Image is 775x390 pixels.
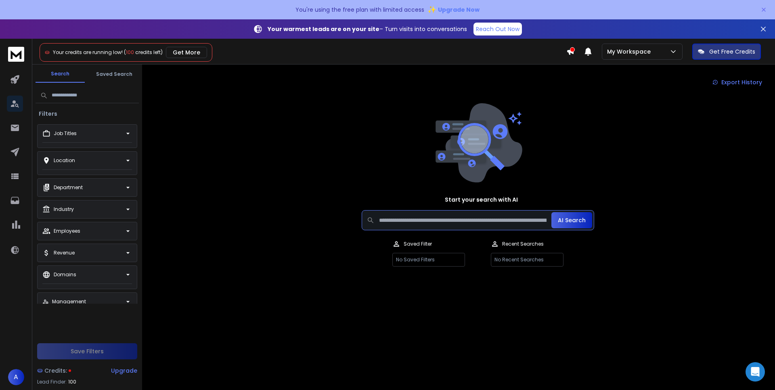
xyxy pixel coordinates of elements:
[68,379,76,385] span: 100
[54,250,75,256] p: Revenue
[709,48,755,56] p: Get Free Credits
[126,49,134,56] span: 100
[434,103,522,183] img: image
[54,130,77,137] p: Job Titles
[551,212,592,228] button: AI Search
[8,369,24,385] button: A
[438,6,480,14] span: Upgrade Now
[124,49,163,56] span: ( credits left)
[37,379,67,385] p: Lead Finder:
[268,25,467,33] p: – Turn visits into conversations
[427,4,436,15] span: ✨
[476,25,519,33] p: Reach Out Now
[52,298,86,305] p: Management
[746,362,765,382] div: Open Intercom Messenger
[607,48,654,56] p: My Workspace
[8,47,24,62] img: logo
[692,44,761,60] button: Get Free Credits
[295,6,424,14] p: You're using the free plan with limited access
[111,367,137,375] div: Upgrade
[404,241,432,247] p: Saved Filter
[44,367,67,375] span: Credits:
[54,157,75,164] p: Location
[392,253,465,267] p: No Saved Filters
[706,74,769,90] a: Export History
[473,23,522,35] a: Reach Out Now
[54,228,80,234] p: Employees
[268,25,379,33] strong: Your warmest leads are on your site
[502,241,544,247] p: Recent Searches
[36,66,85,83] button: Search
[54,184,83,191] p: Department
[491,253,563,267] p: No Recent Searches
[54,206,74,213] p: Industry
[37,363,137,379] a: Credits:Upgrade
[166,47,207,58] button: Get More
[54,271,76,278] p: Domains
[445,196,518,204] h1: Start your search with AI
[427,2,480,18] button: ✨Upgrade Now
[36,110,61,118] h3: Filters
[53,49,123,56] span: Your credits are running low!
[90,66,139,82] button: Saved Search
